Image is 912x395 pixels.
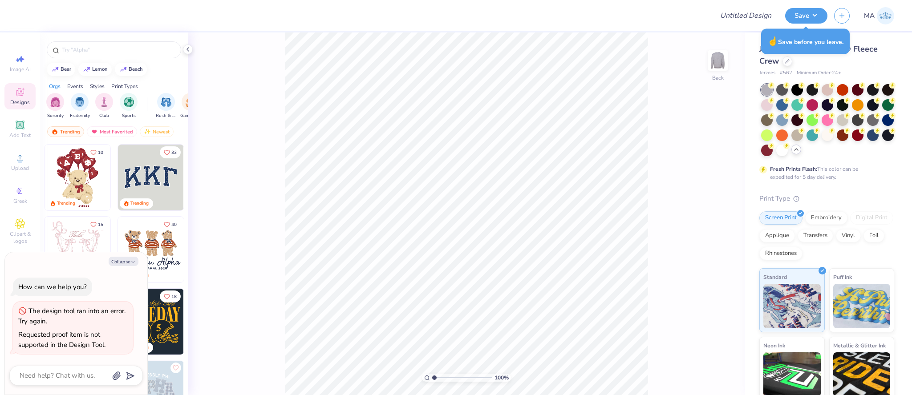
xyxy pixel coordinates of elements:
[171,294,177,299] span: 18
[57,200,75,207] div: Trending
[160,146,181,158] button: Like
[785,8,827,24] button: Save
[770,165,817,173] strong: Fresh Prints Flash:
[47,63,75,76] button: bear
[805,211,847,225] div: Embroidery
[110,217,176,282] img: d12a98c7-f0f7-4345-bf3a-b9f1b718b86e
[160,290,181,302] button: Like
[70,93,90,119] div: filter for Fraternity
[87,126,137,137] div: Most Favorited
[86,218,107,230] button: Like
[161,97,171,107] img: Rush & Bid Image
[156,113,176,119] span: Rush & Bid
[124,97,134,107] img: Sports Image
[120,93,138,119] button: filter button
[780,69,792,77] span: # 562
[11,165,29,172] span: Upload
[115,63,147,76] button: beach
[763,284,821,328] img: Standard
[156,93,176,119] div: filter for Rush & Bid
[10,99,30,106] span: Designs
[797,69,841,77] span: Minimum Order: 24 +
[759,229,795,242] div: Applique
[864,7,894,24] a: MA
[61,67,71,72] div: bear
[709,52,727,69] img: Back
[759,193,894,204] div: Print Type
[183,217,249,282] img: d12c9beb-9502-45c7-ae94-40b97fdd6040
[91,129,98,135] img: most_fav.gif
[78,63,112,76] button: lemon
[712,74,724,82] div: Back
[92,67,108,72] div: lemon
[95,93,113,119] div: filter for Club
[877,7,894,24] img: Marlon Atanacio
[770,165,880,181] div: This color can be expedited for 5 day delivery.
[10,66,31,73] span: Image AI
[18,330,105,349] div: Requested proof item is not supported in the Design Tool.
[46,93,64,119] div: filter for Sorority
[759,211,803,225] div: Screen Print
[767,36,778,47] span: ☝️
[160,218,181,230] button: Like
[180,113,201,119] span: Game Day
[495,374,509,382] span: 100 %
[180,93,201,119] div: filter for Game Day
[45,145,110,210] img: 587403a7-0594-4a7f-b2bd-0ca67a3ff8dd
[111,82,138,90] div: Print Types
[118,145,184,210] img: 3b9aba4f-e317-4aa7-a679-c95a879539bd
[171,222,177,227] span: 40
[864,11,875,21] span: MA
[75,97,85,107] img: Fraternity Image
[183,289,249,355] img: 2b704b5a-84f6-4980-8295-53d958423ff9
[110,145,176,210] img: e74243e0-e378-47aa-a400-bc6bcb25063a
[61,45,175,54] input: Try "Alpha"
[52,67,59,72] img: trend_line.gif
[98,222,103,227] span: 15
[109,257,138,266] button: Collapse
[759,247,803,260] div: Rhinestones
[46,93,64,119] button: filter button
[144,129,151,135] img: Newest.gif
[833,284,891,328] img: Puff Ink
[118,289,184,355] img: b8819b5f-dd70-42f8-b218-32dd770f7b03
[95,93,113,119] button: filter button
[70,93,90,119] button: filter button
[120,67,127,72] img: trend_line.gif
[763,272,787,282] span: Standard
[183,145,249,210] img: edfb13fc-0e43-44eb-bea2-bf7fc0dd67f9
[130,200,149,207] div: Trending
[70,113,90,119] span: Fraternity
[86,146,107,158] button: Like
[67,82,83,90] div: Events
[833,341,886,350] span: Metallic & Glitter Ink
[90,82,105,90] div: Styles
[850,211,893,225] div: Digital Print
[9,132,31,139] span: Add Text
[129,67,143,72] div: beach
[763,341,785,350] span: Neon Ink
[83,67,90,72] img: trend_line.gif
[713,7,778,24] input: Untitled Design
[47,113,64,119] span: Sorority
[140,126,174,137] div: Newest
[50,97,61,107] img: Sorority Image
[171,150,177,155] span: 33
[18,282,87,291] div: How can we help you?
[18,306,126,326] div: The design tool ran into an error. Try again.
[120,93,138,119] div: filter for Sports
[170,363,181,373] button: Like
[759,69,775,77] span: Jerzees
[833,272,852,282] span: Puff Ink
[863,229,884,242] div: Foil
[45,217,110,282] img: 83dda5b0-2158-48ca-832c-f6b4ef4c4536
[186,97,196,107] img: Game Day Image
[47,126,84,137] div: Trending
[761,29,850,54] div: Save before you leave.
[180,93,201,119] button: filter button
[118,217,184,282] img: a3be6b59-b000-4a72-aad0-0c575b892a6b
[49,82,61,90] div: Orgs
[798,229,833,242] div: Transfers
[156,93,176,119] button: filter button
[99,97,109,107] img: Club Image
